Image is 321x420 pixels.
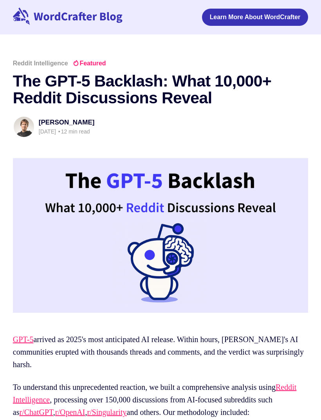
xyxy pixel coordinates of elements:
a: GPT-5 [13,335,34,344]
a: r/OpenAI [55,408,85,416]
a: r/Singularity [87,408,126,416]
p: To understand this unprecedented reaction, we built a comprehensive analysis using , processing o... [13,381,308,418]
a: r/ChatGPT [19,408,53,416]
a: Learn More About WordCrafter [202,9,308,26]
span: 12 min read [58,128,90,135]
img: Federico Pascual [14,117,34,137]
h1: The GPT-5 Backlash: What 10,000+ Reddit Discussions Reveal [13,73,308,106]
a: Reddit Intelligence [13,60,68,67]
span: • [58,128,60,135]
span: Featured [73,60,106,67]
a: [PERSON_NAME] [39,119,95,126]
img: The GPT-5 Backlash: What 10,000+ Reddit Discussions Reveal [13,158,308,313]
a: Read more of Federico Pascual [13,116,35,138]
p: arrived as 2025's most anticipated AI release. Within hours, [PERSON_NAME]'s AI communities erupt... [13,333,308,371]
time: [DATE] [39,128,56,135]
